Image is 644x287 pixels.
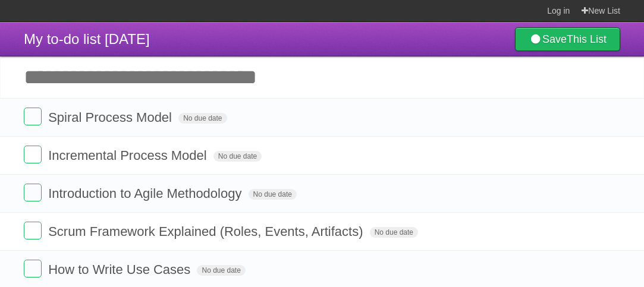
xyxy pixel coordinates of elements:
span: No due date [370,227,418,238]
span: No due date [178,113,227,124]
span: How to Write Use Cases [48,262,193,277]
label: Done [24,108,42,125]
span: No due date [197,265,245,276]
a: SaveThis List [515,27,620,51]
label: Done [24,260,42,277]
b: This List [567,33,607,45]
span: Incremental Process Model [48,148,210,163]
span: Scrum Framework Explained (Roles, Events, Artifacts) [48,224,366,239]
span: My to-do list [DATE] [24,31,150,47]
label: Done [24,222,42,239]
span: Spiral Process Model [48,110,175,125]
label: Done [24,146,42,163]
label: Done [24,184,42,201]
span: No due date [249,189,297,200]
span: Introduction to Agile Methodology [48,186,244,201]
span: No due date [213,151,262,162]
